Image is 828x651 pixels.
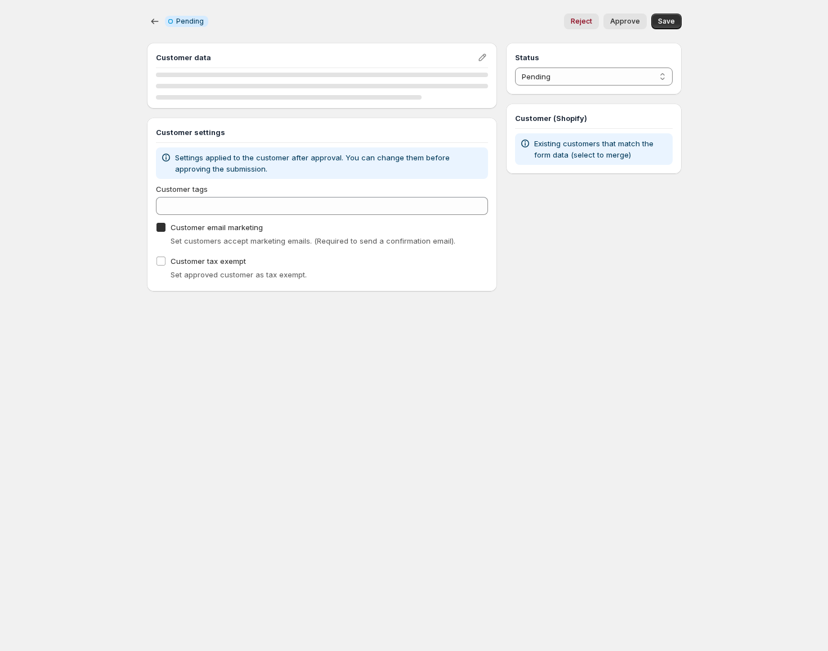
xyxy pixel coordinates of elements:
span: Pending [176,17,204,26]
h3: Customer settings [156,127,489,138]
span: Set approved customer as tax exempt. [171,270,307,279]
button: Approve [603,14,647,29]
p: Existing customers that match the form data (select to merge) [534,138,668,160]
span: Customer tax exempt [171,257,246,266]
h3: Customer (Shopify) [515,113,672,124]
span: Customer email marketing [171,223,263,232]
button: Reject [564,14,599,29]
span: Set customers accept marketing emails. (Required to send a confirmation email). [171,236,455,245]
span: Reject [571,17,592,26]
button: Edit [475,50,490,65]
span: Save [658,17,675,26]
span: Approve [610,17,640,26]
h3: Status [515,52,672,63]
span: Customer tags [156,185,208,194]
button: Save [651,14,682,29]
h3: Customer data [156,52,477,63]
p: Settings applied to the customer after approval. You can change them before approving the submiss... [175,152,484,174]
